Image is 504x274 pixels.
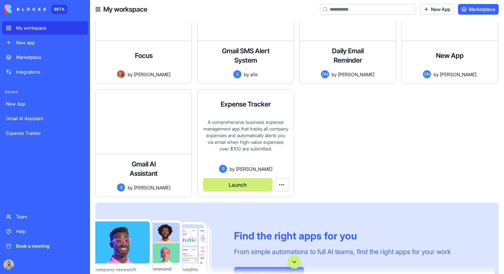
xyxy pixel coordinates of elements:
h4: Expense Tracker [221,100,271,109]
h4: Gmail AI Assistant [117,159,170,178]
div: New app [16,39,84,46]
button: Scroll to bottom [288,255,301,269]
span: by [434,71,439,78]
div: Marketplace [16,54,84,61]
a: Marketplace [2,51,88,64]
a: Book a meeting [2,239,88,253]
a: New App [2,97,88,111]
a: Expense Tracker [2,127,88,140]
span: by [332,71,337,78]
a: New App [420,4,454,15]
div: Help [16,228,84,235]
span: S [233,70,241,78]
div: BETA [51,5,67,14]
h4: My workspace [103,5,147,14]
a: Help [2,225,88,238]
a: Marketplace [458,4,499,15]
div: Team [16,213,84,220]
div: My workspace [16,25,84,31]
div: Book a meeting [16,243,84,249]
a: BETA [5,5,67,14]
h4: Daily Email Reminder [321,46,374,65]
span: by [244,71,249,78]
div: Gmail AI Assistant [6,115,84,122]
div: Expense Tracker [6,130,84,137]
a: Gmail AI AssistantSby[PERSON_NAME] [95,89,192,197]
a: Team [2,210,88,223]
a: Gmail AI Assistant [2,112,88,125]
div: From simple automations to full AI teams, find the right apps for your work [234,247,451,256]
h4: Gmail SMS Alert System [219,46,272,65]
span: [PERSON_NAME] [134,184,170,191]
img: Avatar [117,70,125,78]
span: [PERSON_NAME] [440,71,476,78]
div: New App [6,101,84,107]
span: by [230,165,235,172]
span: [PERSON_NAME] [338,71,374,78]
span: shir [250,71,258,78]
span: DN [321,70,329,78]
div: Find the right apps for you [234,230,451,242]
span: [PERSON_NAME] [236,165,272,172]
span: by [128,184,133,191]
a: My workspace [2,21,88,35]
h4: New App [436,51,464,60]
span: DN [423,70,431,78]
div: Integrations [16,69,84,75]
a: Integrations [2,65,88,79]
button: Launch [203,178,272,191]
a: Expense TrackerA comprehensive business expense management app that tracks all company expenses a... [197,89,294,197]
span: [PERSON_NAME] [134,71,170,78]
span: by [128,71,133,78]
h4: Focus [135,51,153,60]
span: S [219,165,227,173]
div: A comprehensive business expense management app that tracks all company expenses and automaticall... [203,119,288,165]
img: image_123650291_bsq8ao.jpg [3,259,14,270]
a: New app [2,36,88,49]
span: Recent [2,89,88,95]
span: S [117,183,125,191]
img: logo [5,5,46,14]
